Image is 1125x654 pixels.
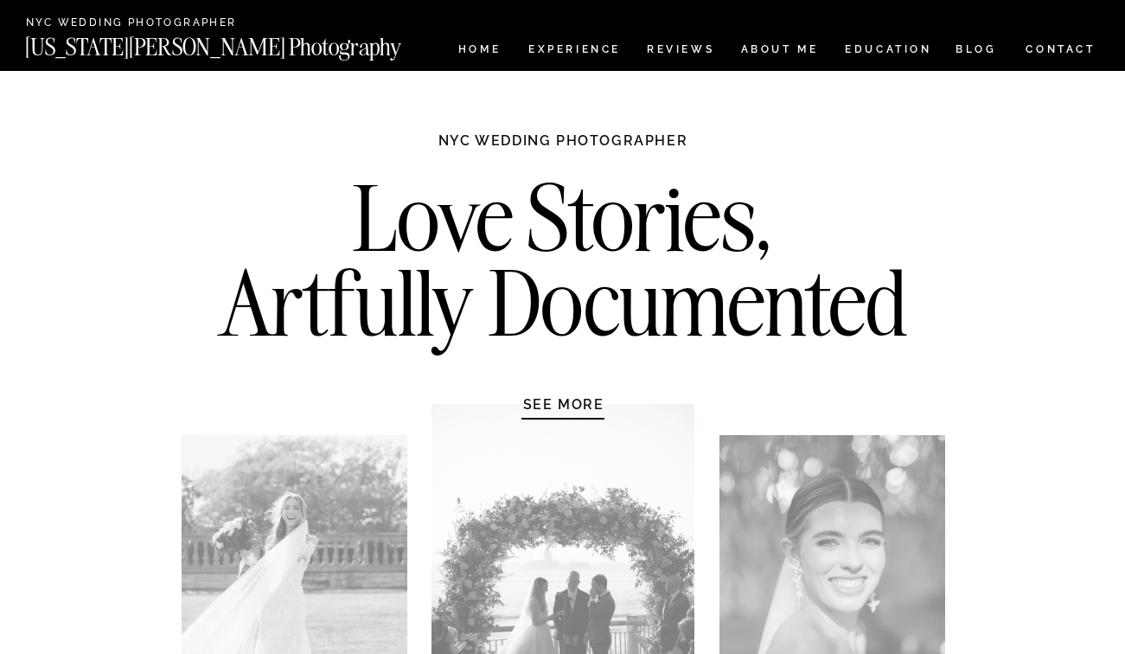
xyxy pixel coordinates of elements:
h1: NYC WEDDING PHOTOGRAPHER [401,131,725,166]
a: REVIEWS [647,44,712,59]
a: [US_STATE][PERSON_NAME] Photography [25,35,459,50]
a: ABOUT ME [740,44,819,59]
a: NYC Wedding Photographer [26,17,286,30]
a: BLOG [956,44,997,59]
a: EDUCATION [843,44,934,59]
a: CONTACT [1025,40,1096,59]
a: HOME [455,44,504,59]
a: SEE MORE [482,395,646,413]
h2: Love Stories, Artfully Documented [201,176,926,357]
a: Experience [528,44,619,59]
